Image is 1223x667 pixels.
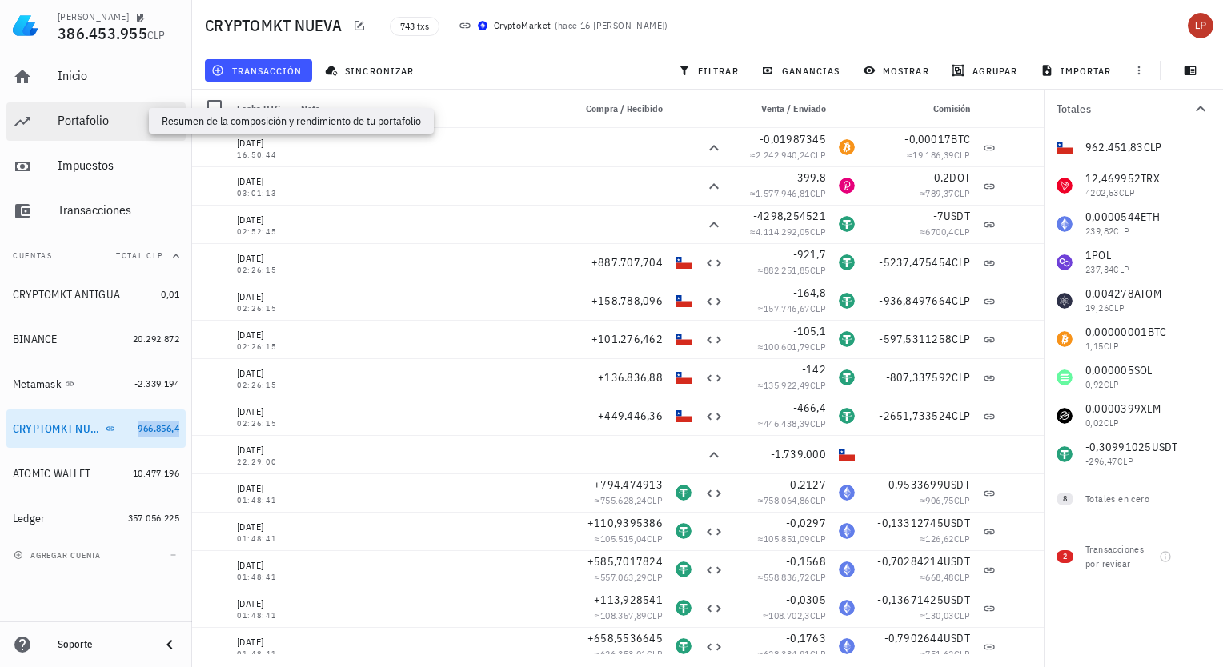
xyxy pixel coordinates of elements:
span: 108.357,89 [600,609,647,621]
button: filtrar [672,59,748,82]
span: ≈ [595,494,663,506]
span: CLP [810,609,826,621]
span: -597,5311258 [879,332,952,346]
span: 2.242.940,24 [756,149,810,161]
div: USDT-icon [676,485,692,501]
div: USDT-icon [676,561,692,577]
span: -0,13671425 [877,593,944,607]
span: -1.739.000 [771,447,827,461]
div: 01:48:41 [237,497,288,505]
span: 1.577.946,81 [756,187,810,199]
span: USDT [944,516,970,530]
div: USDT-icon [839,369,855,385]
span: ≈ [750,149,826,161]
div: 02:26:15 [237,266,288,274]
span: 558.836,72 [764,571,810,583]
span: +658,5536645 [587,631,663,645]
span: 446.438,39 [764,417,810,429]
span: ≈ [758,571,826,583]
span: ≈ [920,533,970,545]
div: [DATE] [237,289,288,305]
span: 2 [1063,550,1067,563]
div: 01:48:41 [237,573,288,581]
span: USDT [944,209,970,223]
span: Total CLP [116,250,163,261]
span: +887.707,704 [591,255,663,270]
div: 02:26:15 [237,343,288,351]
div: avatar [1188,13,1213,38]
span: ≈ [920,571,970,583]
div: Nota [295,90,567,128]
div: [DATE] [237,519,288,535]
span: 755.628,24 [600,494,647,506]
span: CLP [954,226,970,238]
span: -2.339.194 [134,377,179,389]
div: ETH-icon [839,638,855,654]
span: Comisión [933,102,970,114]
span: CLP [647,609,663,621]
a: Impuestos [6,147,186,186]
span: -7 [933,209,944,223]
span: +449.446,36 [598,409,663,423]
div: [DATE] [237,250,288,266]
span: ≈ [750,187,826,199]
span: ≈ [907,149,970,161]
span: 4.114.292,05 [756,226,810,238]
h1: CRYPTOMKT NUEVA [205,13,348,38]
a: BINANCE 20.292.872 [6,320,186,358]
div: USDT-icon [676,600,692,616]
span: ≈ [595,571,663,583]
span: 135.922,49 [764,379,810,391]
span: 743 txs [400,18,429,35]
span: Compra / Recibido [586,102,663,114]
span: 6700,4 [925,226,953,238]
div: Fecha UTC [231,90,295,128]
div: CRYPTOMKT ANTIGUA [13,288,120,302]
div: ETH-icon [839,485,855,501]
span: ≈ [920,648,970,660]
a: Ledger 357.056.225 [6,499,186,537]
div: Transacciones [58,202,179,218]
span: filtrar [681,64,739,77]
button: importar [1033,59,1121,82]
span: ≈ [595,533,663,545]
span: CLP [952,255,970,270]
div: 02:26:15 [237,420,288,428]
span: CLP [147,28,166,42]
div: CryptoMarket [494,18,551,34]
div: CLP-icon [676,369,692,385]
span: 789,37 [925,187,953,199]
span: CLP [647,648,663,660]
span: CLP [810,417,826,429]
span: -936,8497664 [879,294,952,308]
span: ≈ [758,302,826,314]
span: CLP [810,648,826,660]
span: 19.186,39 [912,149,954,161]
div: [DATE] [237,135,288,151]
a: Metamask -2.339.194 [6,365,186,403]
img: CryptoMKT [478,21,487,30]
div: 03:01:13 [237,190,288,198]
div: [DATE] [237,327,288,343]
span: -0,01987345 [760,132,826,146]
span: -807,337592 [886,370,952,385]
div: BINANCE [13,333,58,346]
div: Ledger [13,512,46,525]
span: 105.515,04 [600,533,647,545]
div: [DATE] [237,212,288,228]
span: ≈ [595,609,663,621]
span: CLP [810,379,826,391]
span: 105.851,09 [764,533,810,545]
a: CRYPTOMKT NUEVA 966.856,4 [6,409,186,448]
span: +113,928541 [594,593,663,607]
div: USDT-icon [676,523,692,539]
div: Portafolio [58,113,179,128]
a: Portafolio [6,102,186,141]
button: agrupar [945,59,1027,82]
span: Fecha UTC [237,102,280,114]
div: CLP-icon [676,331,692,347]
div: USDT-icon [839,331,855,347]
span: -0,1763 [786,631,826,645]
span: -142 [802,362,826,377]
div: Impuestos [58,158,179,173]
